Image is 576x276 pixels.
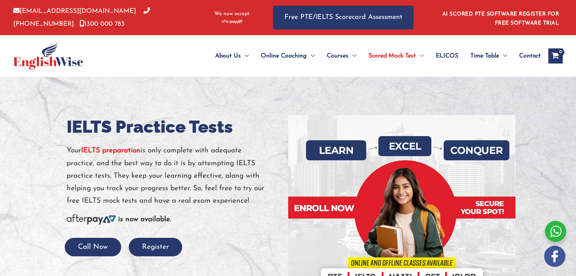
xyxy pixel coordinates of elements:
[513,43,541,69] a: Contact
[499,43,507,69] span: Menu Toggle
[13,42,83,70] img: cropped-ew-logo
[209,43,255,69] a: About UsMenu Toggle
[81,147,140,154] a: IELTS preparation
[67,214,116,225] img: Afterpay-Logo
[442,11,559,26] a: AI SCORED PTE SOFTWARE REGISTER FOR FREE SOFTWARE TRIAL
[544,246,565,267] img: white-facebook.png
[436,43,458,69] span: ELICOS
[13,8,136,14] a: [EMAIL_ADDRESS][DOMAIN_NAME]
[307,43,315,69] span: Menu Toggle
[430,43,464,69] a: ELICOS
[118,216,171,223] b: is now available.
[255,43,321,69] a: Online CoachingMenu Toggle
[67,115,283,139] h1: IELTS Practice Tests
[65,243,121,251] a: Call Now
[273,6,414,29] a: Free PTE/IELTS Scorecard Assessment
[348,43,356,69] span: Menu Toggle
[438,5,563,30] aside: Header Widget 1
[519,43,541,69] span: Contact
[222,20,242,24] img: Afterpay-Logo
[214,10,250,18] span: We now accept
[241,43,249,69] span: Menu Toggle
[416,43,424,69] span: Menu Toggle
[215,43,241,69] span: About Us
[13,8,150,27] a: [PHONE_NUMBER]
[129,243,182,251] a: Register
[129,238,182,256] button: Register
[470,43,499,69] span: Time Table
[327,43,348,69] span: Courses
[321,43,362,69] a: CoursesMenu Toggle
[197,43,541,69] nav: Site Navigation: Main Menu
[67,144,283,207] p: Your is only complete with adequate practice, and the best way to do it is by attempting IELTS pr...
[368,43,416,69] span: Scored Mock Test
[362,43,430,69] a: Scored Mock TestMenu Toggle
[261,43,307,69] span: Online Coaching
[548,48,563,64] a: View Shopping Cart, empty
[65,238,121,256] button: Call Now
[80,21,125,27] a: 1300 000 783
[464,43,513,69] a: Time TableMenu Toggle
